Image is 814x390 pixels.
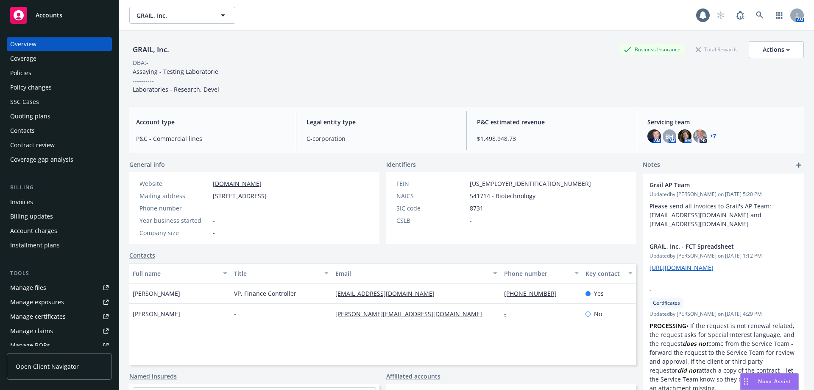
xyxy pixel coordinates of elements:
a: Quoting plans [7,109,112,123]
div: Installment plans [10,238,60,252]
a: Named insureds [129,372,177,381]
button: Actions [749,41,804,58]
div: Phone number [139,204,209,213]
div: Billing updates [10,210,53,223]
img: photo [647,129,661,143]
span: - [213,216,215,225]
span: [STREET_ADDRESS] [213,191,267,200]
span: Nova Assist [758,378,792,385]
div: Billing [7,183,112,192]
a: [PHONE_NUMBER] [504,289,563,297]
a: Policy changes [7,81,112,94]
span: General info [129,160,165,169]
button: Nova Assist [740,373,799,390]
a: Manage files [7,281,112,295]
a: Overview [7,37,112,51]
div: Policy changes [10,81,52,94]
span: Updated by [PERSON_NAME] on [DATE] 5:20 PM [650,191,797,198]
a: Contacts [129,251,155,260]
div: Actions [763,42,790,58]
a: Coverage gap analysis [7,153,112,166]
div: Contract review [10,138,55,152]
span: Assaying - Testing Laboratorie ---------- Laboratories - Research, Devel [133,67,219,93]
span: Grail AP Team [650,180,775,189]
a: Manage claims [7,324,112,338]
a: +7 [710,134,716,139]
span: - [234,309,236,318]
div: Grail AP TeamUpdatedby [PERSON_NAME] on [DATE] 5:20 PMPlease send all invoices to Grail's AP Team... [643,174,804,235]
span: - [470,216,472,225]
div: Mailing address [139,191,209,200]
span: [PERSON_NAME] [133,309,180,318]
a: [EMAIL_ADDRESS][DOMAIN_NAME] [335,289,441,297]
span: Legal entity type [307,118,456,126]
button: GRAIL, Inc. [129,7,235,24]
div: Phone number [504,269,569,278]
div: Website [139,179,209,188]
a: Start snowing [712,7,729,24]
span: Notes [643,160,660,170]
a: [URL][DOMAIN_NAME] [650,264,714,272]
span: GRAIL, Inc. - FCT Spreadsheet [650,242,775,251]
a: Affiliated accounts [386,372,440,381]
div: Drag to move [741,373,751,390]
div: Invoices [10,195,33,209]
a: add [794,160,804,170]
div: Account charges [10,224,57,238]
div: Full name [133,269,218,278]
button: Title [231,263,332,283]
div: Key contact [585,269,623,278]
button: Phone number [501,263,582,283]
span: Updated by [PERSON_NAME] on [DATE] 4:29 PM [650,310,797,318]
span: Identifiers [386,160,416,169]
span: - [213,204,215,213]
div: Policies [10,66,31,80]
div: Total Rewards [691,44,742,55]
span: BH [665,132,674,141]
div: FEIN [396,179,466,188]
a: Manage exposures [7,295,112,309]
span: Open Client Navigator [16,362,79,371]
div: Manage BORs [10,339,50,352]
span: 541714 - Biotechnology [470,191,535,200]
div: Quoting plans [10,109,50,123]
div: NAICS [396,191,466,200]
div: Manage claims [10,324,53,338]
span: Updated by [PERSON_NAME] on [DATE] 1:12 PM [650,252,797,260]
a: Contract review [7,138,112,152]
em: does not [683,339,708,348]
img: photo [693,129,707,143]
a: Switch app [771,7,788,24]
span: 8731 [470,204,483,213]
div: Manage files [10,281,46,295]
span: Accounts [36,12,62,19]
span: Account type [136,118,286,126]
a: Report a Bug [732,7,749,24]
a: - [504,310,513,318]
div: Contacts [10,124,35,137]
button: Key contact [582,263,636,283]
button: Full name [129,263,231,283]
a: [DOMAIN_NAME] [213,180,262,188]
a: [PERSON_NAME][EMAIL_ADDRESS][DOMAIN_NAME] [335,310,489,318]
div: Title [234,269,319,278]
span: P&C - Commercial lines [136,134,286,143]
div: Tools [7,269,112,278]
span: - [650,286,775,295]
div: DBA: - [133,58,148,67]
span: Yes [594,289,604,298]
span: $1,498,948.73 [477,134,627,143]
a: Contacts [7,124,112,137]
a: Billing updates [7,210,112,223]
span: Servicing team [647,118,797,126]
div: SSC Cases [10,95,39,109]
div: Overview [10,37,36,51]
a: Invoices [7,195,112,209]
span: No [594,309,602,318]
em: did not [677,366,699,374]
span: P&C estimated revenue [477,118,627,126]
div: Company size [139,228,209,237]
span: - [213,228,215,237]
img: photo [678,129,691,143]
